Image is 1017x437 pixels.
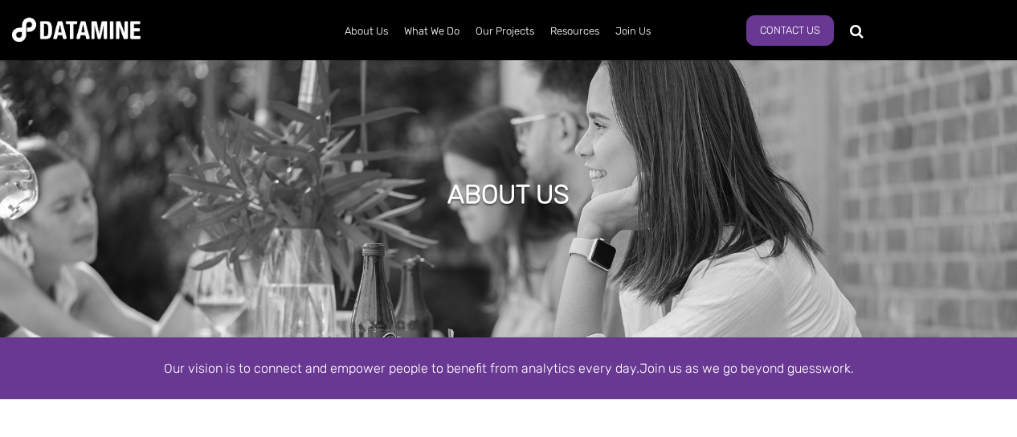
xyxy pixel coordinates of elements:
img: Datamine [12,18,141,42]
a: Resources [542,10,607,52]
a: Our Projects [468,10,542,52]
a: Join Us [607,10,659,52]
h1: ABOUT US [447,177,570,212]
a: What We Do [396,10,468,52]
span: Our vision is to connect and empower people to benefit from analytics every day. [164,361,639,376]
a: About Us [337,10,396,52]
a: Contact Us [746,15,834,46]
span: Join us as we go beyond guesswork. [639,361,854,376]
